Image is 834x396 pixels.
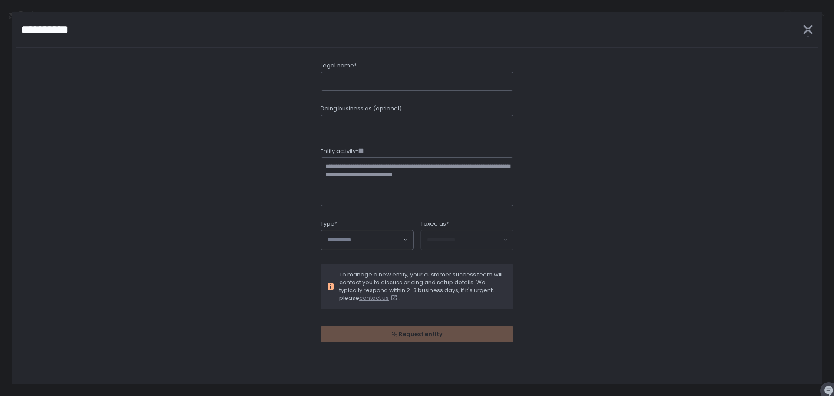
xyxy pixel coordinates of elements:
span: Entity activity* [321,147,364,155]
a: contact us [359,294,399,302]
span: Doing business as (optional) [321,105,402,113]
span: To manage a new entity, your customer success team will contact you to discuss pricing and setup ... [339,270,503,302]
span: Taxed as* [420,220,449,228]
span: Legal name* [321,62,357,70]
div: Search for option [321,230,413,250]
input: Search for option [327,236,403,244]
span: Type* [321,220,337,228]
